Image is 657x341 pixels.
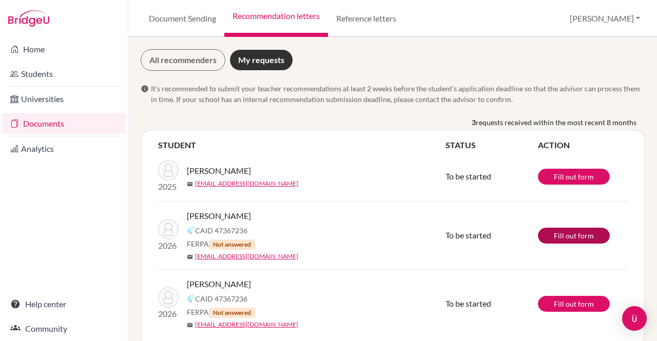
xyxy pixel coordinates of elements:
a: Analytics [2,138,126,159]
a: [EMAIL_ADDRESS][DOMAIN_NAME] [195,252,298,261]
th: STATUS [445,138,537,152]
a: Home [2,39,126,59]
p: 2026 [158,239,179,252]
a: All recommenders [141,49,225,71]
span: Not answered [209,239,255,250]
span: [PERSON_NAME] [187,210,251,222]
p: 2026 [158,308,179,320]
span: Not answered [209,308,255,318]
a: Help center [2,294,126,314]
span: It’s recommended to submit your teacher recommendations at least 2 weeks before the student’s app... [151,83,645,105]
a: Students [2,64,126,84]
div: Open Intercom Messenger [622,306,647,331]
a: My requests [229,49,293,71]
a: Fill out form [538,228,610,244]
span: requests received within the most recent 8 months [476,117,636,128]
a: Fill out form [538,296,610,312]
img: Jaggi, Ranbir [158,160,179,180]
a: [EMAIL_ADDRESS][DOMAIN_NAME] [195,320,298,329]
img: Kumar, Vivyan [158,287,179,308]
span: FERPA [187,238,255,250]
span: CAID 47367236 [195,293,247,304]
a: Documents [2,113,126,134]
button: [PERSON_NAME] [565,9,645,28]
span: [PERSON_NAME] [187,165,251,177]
a: Universities [2,89,126,109]
a: Community [2,318,126,339]
img: Bridge-U [8,10,49,27]
a: Fill out form [538,169,610,185]
p: 2025 [158,180,179,193]
th: ACTION [537,138,628,152]
b: 3 [472,117,476,128]
span: mail [187,181,193,187]
img: Common App logo [187,294,195,303]
img: Kumar, Vivyan [158,219,179,239]
img: Common App logo [187,226,195,234]
a: [EMAIL_ADDRESS][DOMAIN_NAME] [195,179,298,188]
span: mail [187,322,193,328]
span: [PERSON_NAME] [187,278,251,290]
span: FERPA [187,307,255,318]
span: To be started [446,171,491,181]
span: mail [187,254,193,260]
th: STUDENT [158,138,445,152]
span: CAID 47367236 [195,225,247,236]
span: To be started [446,230,491,240]
span: To be started [446,298,491,308]
span: info [141,85,149,93]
